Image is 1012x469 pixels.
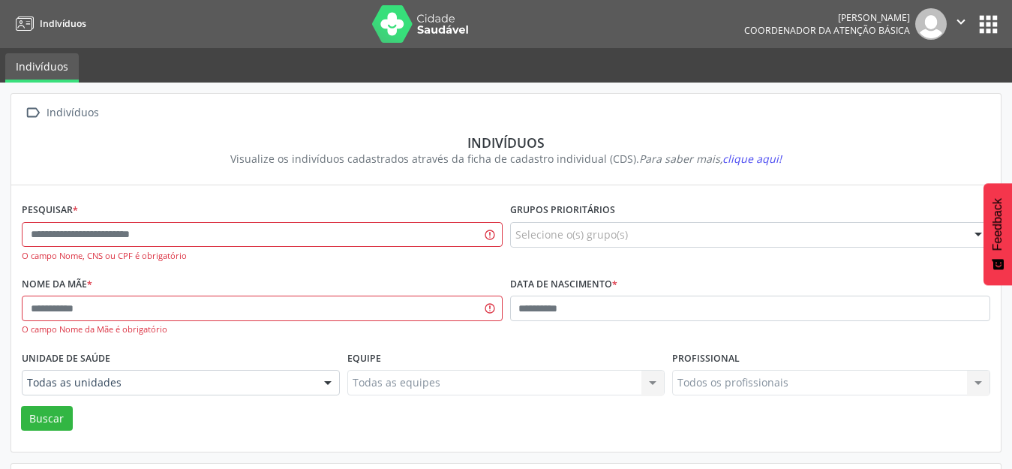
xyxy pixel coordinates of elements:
[744,24,910,37] span: Coordenador da Atenção Básica
[991,198,1004,251] span: Feedback
[744,11,910,24] div: [PERSON_NAME]
[11,11,86,36] a: Indivíduos
[27,375,309,390] span: Todas as unidades
[5,53,79,83] a: Indivíduos
[32,151,980,167] div: Visualize os indivíduos cadastrados através da ficha de cadastro individual (CDS).
[722,152,782,166] span: clique aqui!
[515,227,628,242] span: Selecione o(s) grupo(s)
[672,347,740,370] label: Profissional
[510,273,617,296] label: Data de nascimento
[510,199,615,222] label: Grupos prioritários
[953,14,969,30] i: 
[915,8,947,40] img: img
[32,134,980,151] div: Indivíduos
[22,323,503,336] div: O campo Nome da Mãe é obrigatório
[40,17,86,30] span: Indivíduos
[22,102,101,124] a:  Indivíduos
[983,183,1012,285] button: Feedback - Mostrar pesquisa
[22,347,110,370] label: Unidade de saúde
[22,102,44,124] i: 
[347,347,381,370] label: Equipe
[44,102,101,124] div: Indivíduos
[22,273,92,296] label: Nome da mãe
[975,11,1001,38] button: apps
[22,199,78,222] label: Pesquisar
[639,152,782,166] i: Para saber mais,
[21,406,73,431] button: Buscar
[947,8,975,40] button: 
[22,250,503,263] div: O campo Nome, CNS ou CPF é obrigatório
